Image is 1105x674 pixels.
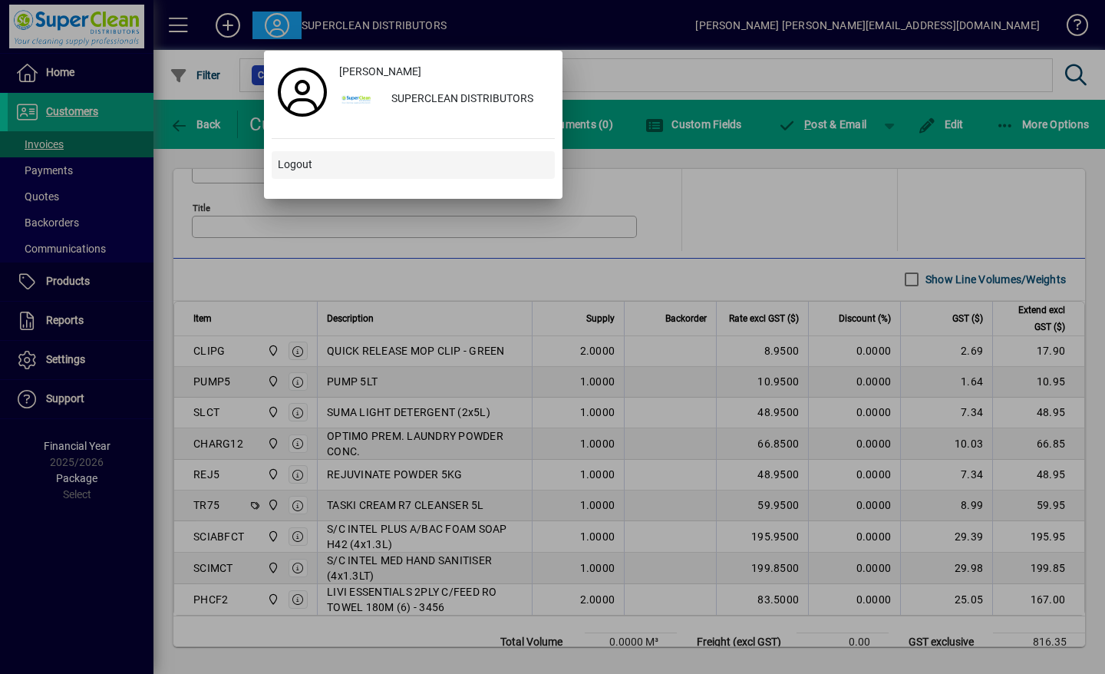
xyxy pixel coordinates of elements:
[333,86,555,114] button: SUPERCLEAN DISTRIBUTORS
[278,157,312,173] span: Logout
[272,78,333,106] a: Profile
[339,64,421,80] span: [PERSON_NAME]
[379,86,555,114] div: SUPERCLEAN DISTRIBUTORS
[272,151,555,179] button: Logout
[333,58,555,86] a: [PERSON_NAME]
